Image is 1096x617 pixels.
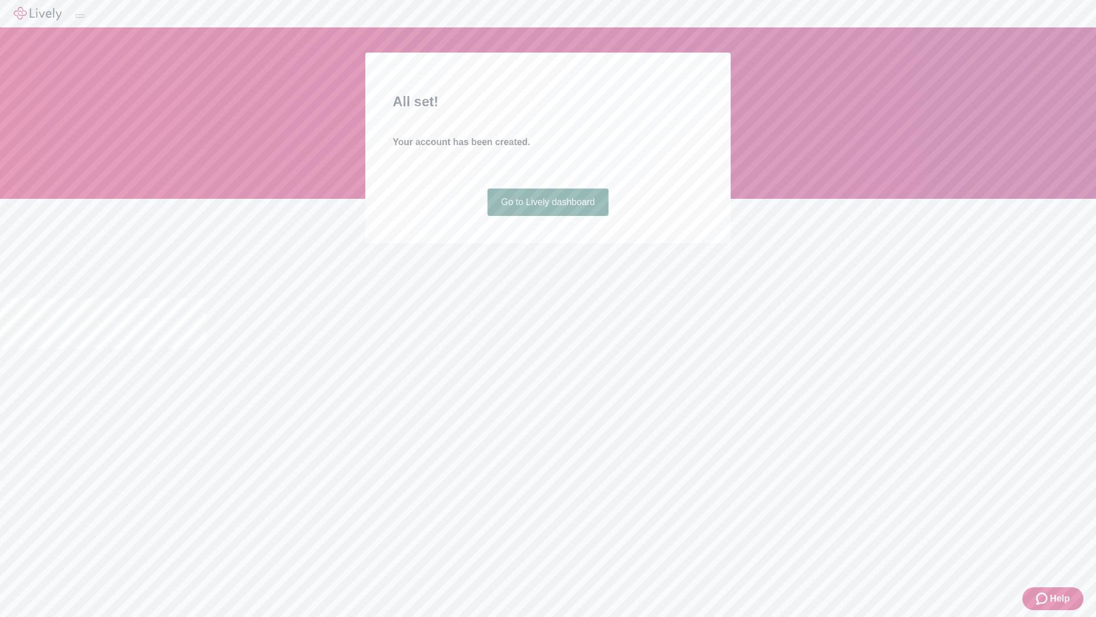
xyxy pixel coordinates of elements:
[1022,587,1083,610] button: Zendesk support iconHelp
[1036,592,1050,606] svg: Zendesk support icon
[393,135,703,149] h4: Your account has been created.
[14,7,62,21] img: Lively
[1050,592,1070,606] span: Help
[75,14,84,18] button: Log out
[487,189,609,216] a: Go to Lively dashboard
[393,91,703,112] h2: All set!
